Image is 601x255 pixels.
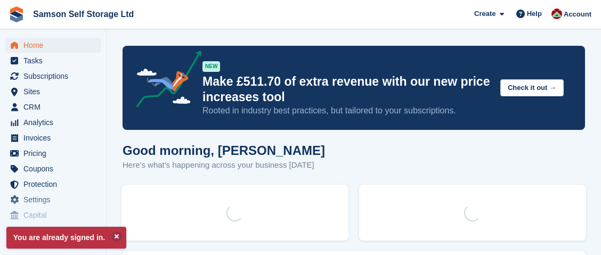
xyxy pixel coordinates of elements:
a: menu [5,146,101,161]
span: Help [527,9,542,19]
span: Invoices [23,130,87,145]
span: Sites [23,84,87,99]
span: Subscriptions [23,69,87,84]
a: menu [5,208,101,223]
span: Analytics [23,115,87,130]
a: menu [5,115,101,130]
a: menu [5,192,101,207]
p: You are already signed in. [6,227,126,249]
div: NEW [202,61,220,72]
button: Check it out → [500,79,564,97]
h1: Good morning, [PERSON_NAME] [123,143,325,158]
span: Pricing [23,146,87,161]
p: Here's what's happening across your business [DATE] [123,159,325,171]
p: Rooted in industry best practices, but tailored to your subscriptions. [202,105,492,117]
img: stora-icon-8386f47178a22dfd0bd8f6a31ec36ba5ce8667c1dd55bd0f319d3a0aa187defe.svg [9,6,25,22]
span: Tasks [23,53,87,68]
a: Samson Self Storage Ltd [29,5,138,23]
a: menu [5,69,101,84]
p: Make £511.70 of extra revenue with our new price increases tool [202,74,492,105]
span: CRM [23,100,87,114]
a: menu [5,84,101,99]
img: price-adjustments-announcement-icon-8257ccfd72463d97f412b2fc003d46551f7dbcb40ab6d574587a9cd5c0d94... [127,51,202,111]
img: Ian [551,9,562,19]
a: menu [5,38,101,53]
a: menu [5,100,101,114]
span: Settings [23,192,87,207]
a: menu [5,53,101,68]
span: Capital [23,208,87,223]
a: menu [5,177,101,192]
span: Home [23,38,87,53]
a: menu [5,130,101,145]
span: Create [474,9,496,19]
span: Coupons [23,161,87,176]
a: menu [5,161,101,176]
span: Account [564,9,591,20]
span: Protection [23,177,87,192]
